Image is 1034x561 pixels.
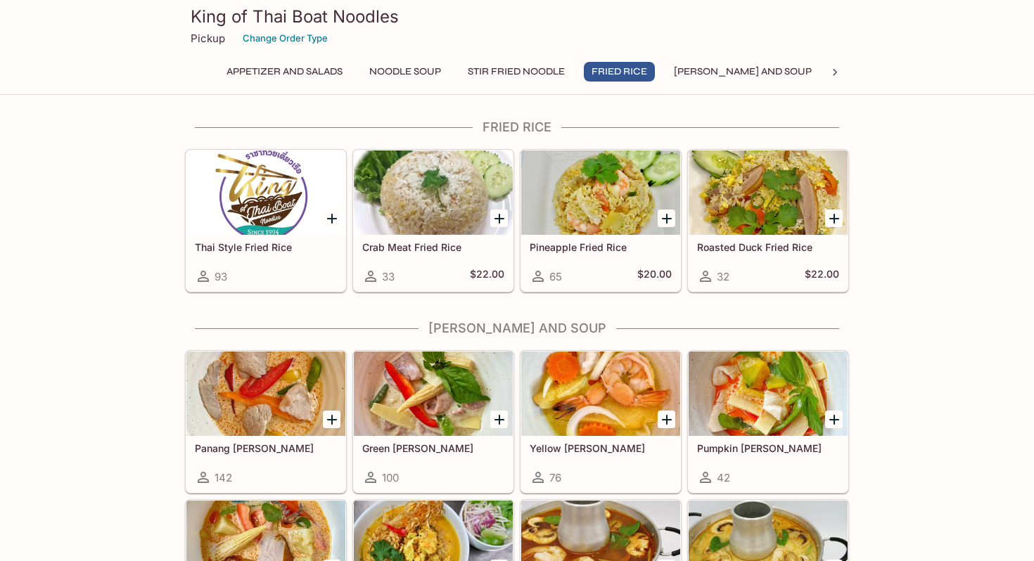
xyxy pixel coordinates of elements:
[521,150,680,235] div: Pineapple Fried Rice
[825,411,843,428] button: Add Pumpkin Curry
[658,411,675,428] button: Add Yellow Curry
[549,270,562,283] span: 65
[186,352,345,436] div: Panang Curry
[195,442,337,454] h5: Panang [PERSON_NAME]
[362,442,504,454] h5: Green [PERSON_NAME]
[186,351,346,493] a: Panang [PERSON_NAME]142
[689,352,848,436] div: Pumpkin Curry
[191,32,225,45] p: Pickup
[323,209,340,227] button: Add Thai Style Fried Rice
[688,150,848,292] a: Roasted Duck Fried Rice32$22.00
[805,268,839,285] h5: $22.00
[354,150,513,235] div: Crab Meat Fried Rice
[362,62,449,82] button: Noodle Soup
[490,411,508,428] button: Add Green Curry
[460,62,573,82] button: Stir Fried Noodle
[688,351,848,493] a: Pumpkin [PERSON_NAME]42
[219,62,350,82] button: Appetizer and Salads
[666,62,819,82] button: [PERSON_NAME] and Soup
[323,411,340,428] button: Add Panang Curry
[825,209,843,227] button: Add Roasted Duck Fried Rice
[717,270,729,283] span: 32
[530,241,672,253] h5: Pineapple Fried Rice
[697,241,839,253] h5: Roasted Duck Fried Rice
[382,471,399,484] span: 100
[530,442,672,454] h5: Yellow [PERSON_NAME]
[191,6,843,27] h3: King of Thai Boat Noodles
[470,268,504,285] h5: $22.00
[185,120,849,135] h4: Fried Rice
[697,442,839,454] h5: Pumpkin [PERSON_NAME]
[584,62,655,82] button: Fried Rice
[353,150,513,292] a: Crab Meat Fried Rice33$22.00
[637,268,672,285] h5: $20.00
[521,351,681,493] a: Yellow [PERSON_NAME]76
[689,150,848,235] div: Roasted Duck Fried Rice
[215,270,227,283] span: 93
[362,241,504,253] h5: Crab Meat Fried Rice
[353,351,513,493] a: Green [PERSON_NAME]100
[490,209,508,227] button: Add Crab Meat Fried Rice
[215,471,232,484] span: 142
[717,471,730,484] span: 42
[186,150,346,292] a: Thai Style Fried Rice93
[354,352,513,436] div: Green Curry
[186,150,345,235] div: Thai Style Fried Rice
[185,321,849,336] h4: [PERSON_NAME] and Soup
[382,270,395,283] span: 33
[236,27,334,49] button: Change Order Type
[195,241,337,253] h5: Thai Style Fried Rice
[549,471,561,484] span: 76
[521,352,680,436] div: Yellow Curry
[658,209,675,227] button: Add Pineapple Fried Rice
[521,150,681,292] a: Pineapple Fried Rice65$20.00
